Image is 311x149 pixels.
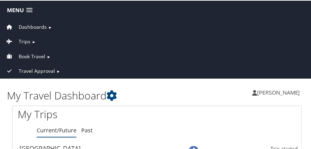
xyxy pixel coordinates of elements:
[32,38,36,44] span: ►
[7,6,24,13] span: Menu
[252,81,307,102] a: [PERSON_NAME]
[81,126,93,133] a: Past
[5,23,47,29] a: Dashboards
[19,67,55,74] span: Travel Approval
[7,88,157,102] h1: My Travel Dashboard
[3,4,36,15] a: Menu
[56,68,60,73] span: ►
[37,126,76,133] a: Current/Future
[48,24,52,29] span: ►
[257,88,300,96] span: [PERSON_NAME]
[19,23,47,30] span: Dashboards
[19,37,30,45] span: Trips
[5,67,55,73] a: Travel Approval
[19,52,45,60] span: Book Travel
[5,52,45,59] a: Book Travel
[5,37,30,44] a: Trips
[47,53,51,59] span: ►
[18,106,152,121] h1: My Trips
